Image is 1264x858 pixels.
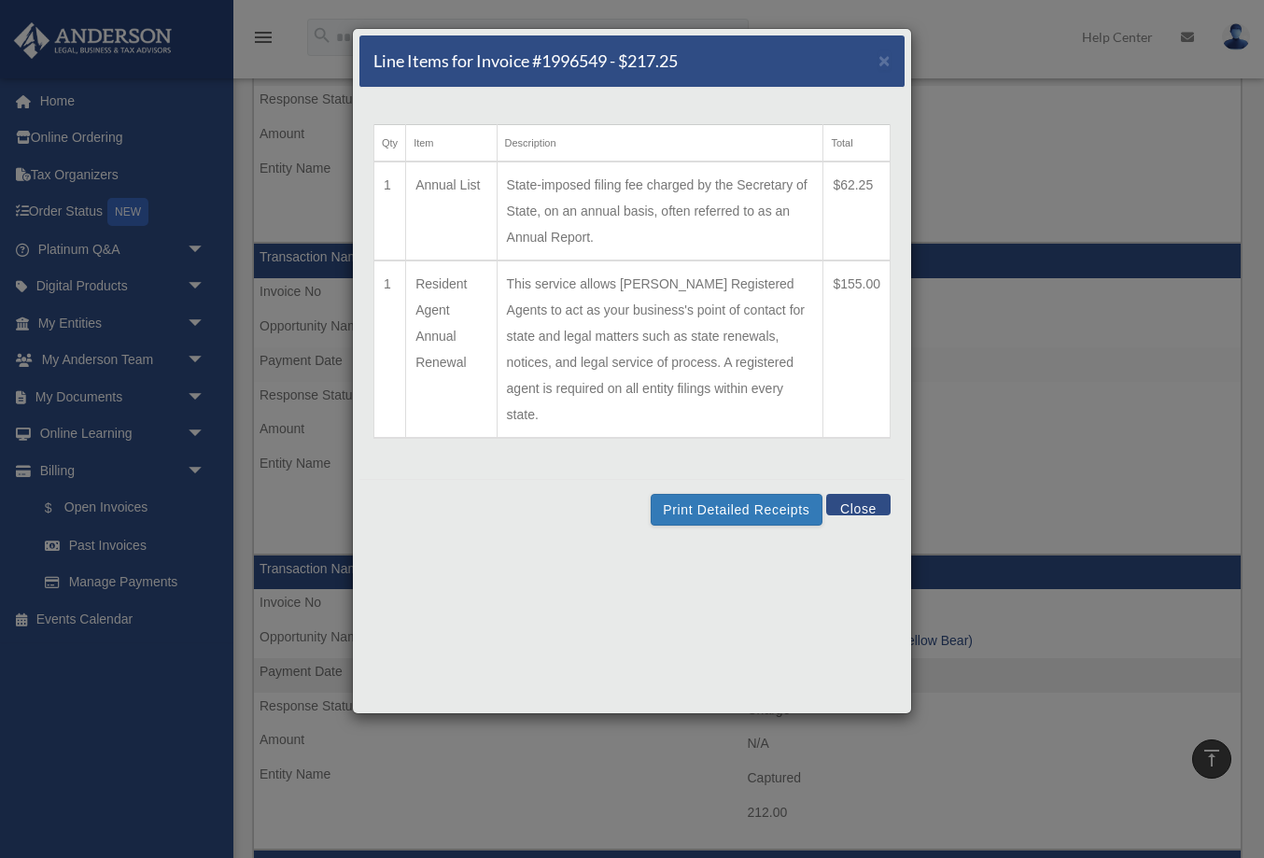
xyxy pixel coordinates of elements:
td: Resident Agent Annual Renewal [406,260,497,438]
button: Close [878,50,891,70]
span: × [878,49,891,71]
button: Print Detailed Receipts [651,494,822,526]
button: Close [826,494,891,515]
th: Item [406,125,497,162]
td: $155.00 [823,260,891,438]
h5: Line Items for Invoice #1996549 - $217.25 [373,49,678,73]
th: Qty [374,125,406,162]
td: 1 [374,162,406,260]
td: $62.25 [823,162,891,260]
th: Description [497,125,823,162]
td: This service allows [PERSON_NAME] Registered Agents to act as your business's point of contact fo... [497,260,823,438]
th: Total [823,125,891,162]
td: 1 [374,260,406,438]
td: Annual List [406,162,497,260]
td: State-imposed filing fee charged by the Secretary of State, on an annual basis, often referred to... [497,162,823,260]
